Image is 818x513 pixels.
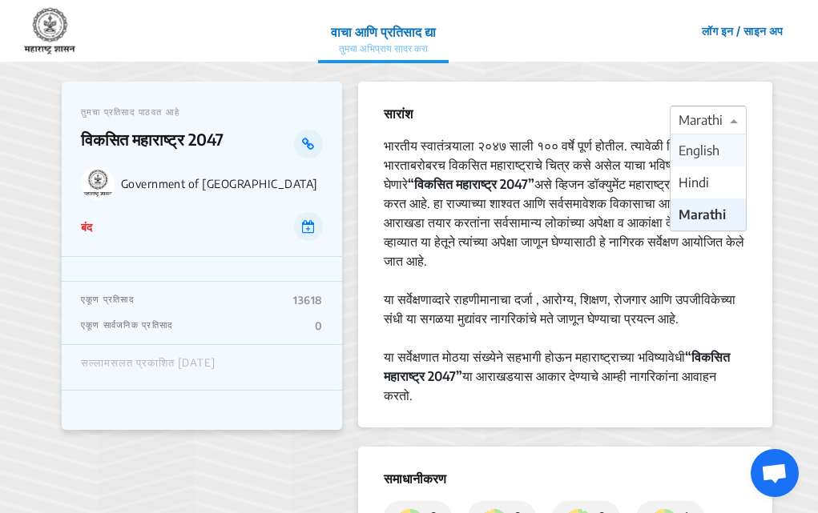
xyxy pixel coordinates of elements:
div: भारतीय स्वातंत्र्याला २०४७ साली १०० वर्षे पूर्ण होतील. त्यावेळी विकसित भारताबरोबरच विकसित महाराष्... [384,136,747,271]
p: एकूण प्रतिसाद [81,294,135,307]
p: वाचा आणि प्रतिसाद द्या [331,22,436,42]
img: 7907nfqetxyivg6ubhai9kg9bhzr [24,7,75,55]
span: Hindi [679,174,709,190]
button: लॉग इन / साइन अप [691,18,794,43]
p: तुमचा अभिप्राय सादर करा [331,42,436,56]
div: या सर्वेक्षणाव्दारे राहणीमानाचा दर्जा , आरोग्य, शिक्षण, रोजगार आणि उपजीविकेच्या संधी या सगळया मुद... [384,290,747,328]
p: Government of [GEOGRAPHIC_DATA] [121,177,323,190]
strong: “विकसित महाराष्ट्र 2047” [408,176,534,192]
p: 13618 [293,294,322,307]
p: एकूण सार्वजनिक प्रतिसाद [81,319,174,332]
p: सारांश [384,104,413,123]
p: तुमचा प्रतिसाद पाठवत आहे [81,106,323,117]
p: बंद [81,218,92,235]
div: सल्लामसलत प्रकाशित [DATE] [81,357,216,378]
a: Open chat [751,449,799,497]
p: 0 [315,319,322,332]
p: समाधानीकरण [384,469,747,488]
span: Marathi [679,206,726,222]
span: English [679,142,719,158]
p: विकसित महाराष्ट्र 2047 [81,130,295,158]
strong: “विकसित महाराष्ट्र 2047” [384,349,730,384]
div: या सर्वेक्षणात मोठया संख्येने सहभागी होऊन महाराष्ट्राच्या भविष्यावेधी या आराखडयास आकार देण्याचे आ... [384,347,747,405]
img: Government of Maharashtra logo [81,166,115,200]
